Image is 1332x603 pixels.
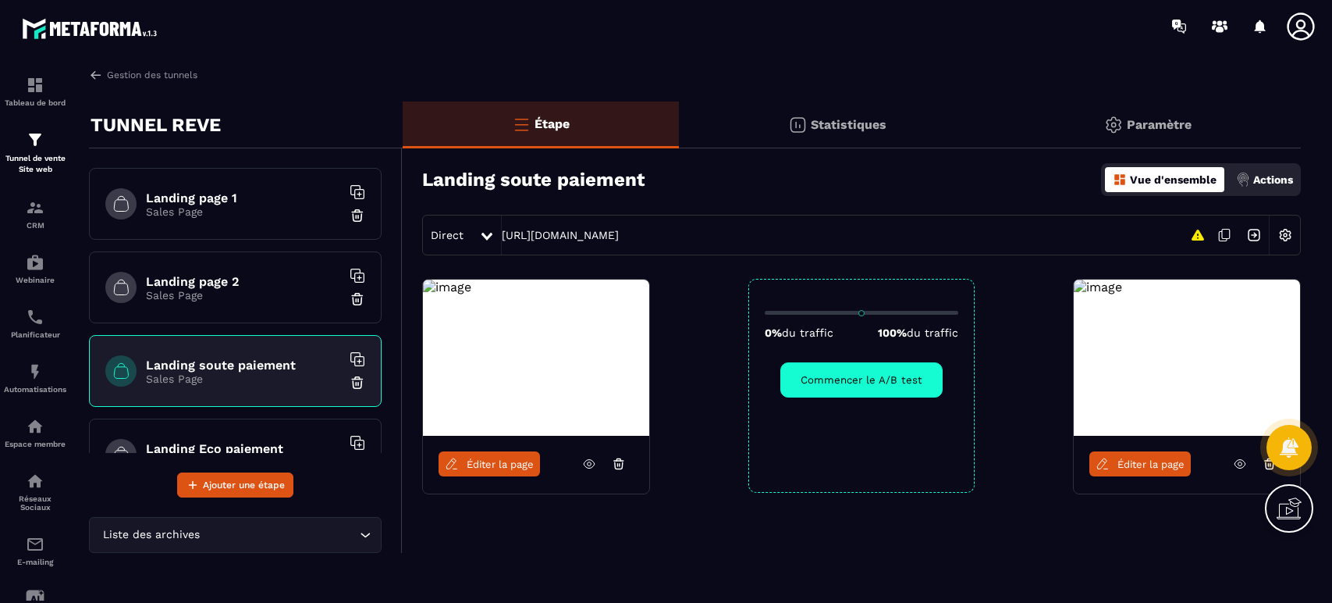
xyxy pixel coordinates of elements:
[4,98,66,107] p: Tableau de bord
[811,117,886,132] p: Statistiques
[422,169,645,191] h3: Landing soute paiement
[22,14,162,43] img: logo
[907,326,958,339] span: du traffic
[26,362,44,381] img: automations
[1127,117,1192,132] p: Paramètre
[146,191,341,205] h6: Landing page 1
[99,526,203,544] span: Liste des archives
[423,280,471,294] img: image
[1104,116,1123,134] img: setting-gr.5f69749f.svg
[26,253,44,272] img: automations
[512,115,531,134] img: bars-o.4a397970.svg
[4,187,66,241] a: formationformationCRM
[431,229,464,241] span: Direct
[26,76,44,95] img: formation
[765,326,833,339] p: 0%
[1236,173,1250,187] img: actions.d6e523a2.png
[1074,280,1122,294] img: image
[4,405,66,460] a: automationsautomationsEspace membre
[89,517,382,553] div: Search for option
[1117,458,1185,470] span: Éditer la page
[350,291,365,307] img: trash
[203,477,285,493] span: Ajouter une étape
[1270,220,1300,250] img: setting-w.858f3a88.svg
[4,440,66,448] p: Espace membre
[439,451,540,476] a: Éditer la page
[146,205,341,218] p: Sales Page
[146,441,341,456] h6: Landing Eco paiement
[26,130,44,149] img: formation
[26,472,44,491] img: social-network
[4,558,66,566] p: E-mailing
[177,473,293,498] button: Ajouter une étape
[4,330,66,339] p: Planificateur
[1113,173,1127,187] img: dashboard-orange.40269519.svg
[26,535,44,554] img: email
[4,523,66,578] a: emailemailE-mailing
[4,119,66,187] a: formationformationTunnel de vente Site web
[26,198,44,217] img: formation
[146,373,341,385] p: Sales Page
[146,274,341,289] h6: Landing page 2
[91,109,221,141] p: TUNNEL REVE
[4,276,66,284] p: Webinaire
[146,358,341,373] h6: Landing soute paiement
[4,153,66,175] p: Tunnel de vente Site web
[26,308,44,326] img: scheduler
[4,296,66,351] a: schedulerschedulerPlanificateur
[203,526,356,544] input: Search for option
[1239,220,1269,250] img: arrow-next.bcc2205e.svg
[4,351,66,405] a: automationsautomationsAutomatisations
[878,326,958,339] p: 100%
[502,229,619,241] a: [URL][DOMAIN_NAME]
[4,494,66,512] p: Réseaux Sociaux
[780,362,943,398] button: Commencer le A/B test
[467,458,534,470] span: Éditer la page
[4,64,66,119] a: formationformationTableau de bord
[350,208,365,223] img: trash
[146,289,341,301] p: Sales Page
[89,68,103,82] img: arrow
[89,68,197,82] a: Gestion des tunnels
[788,116,807,134] img: stats.20deebd0.svg
[4,460,66,523] a: social-networksocial-networkRéseaux Sociaux
[1130,173,1217,186] p: Vue d'ensemble
[350,375,365,391] img: trash
[1089,451,1191,476] a: Éditer la page
[4,241,66,296] a: automationsautomationsWebinaire
[535,116,570,131] p: Étape
[1253,173,1293,186] p: Actions
[4,385,66,394] p: Automatisations
[26,417,44,436] img: automations
[782,326,833,339] span: du traffic
[4,221,66,230] p: CRM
